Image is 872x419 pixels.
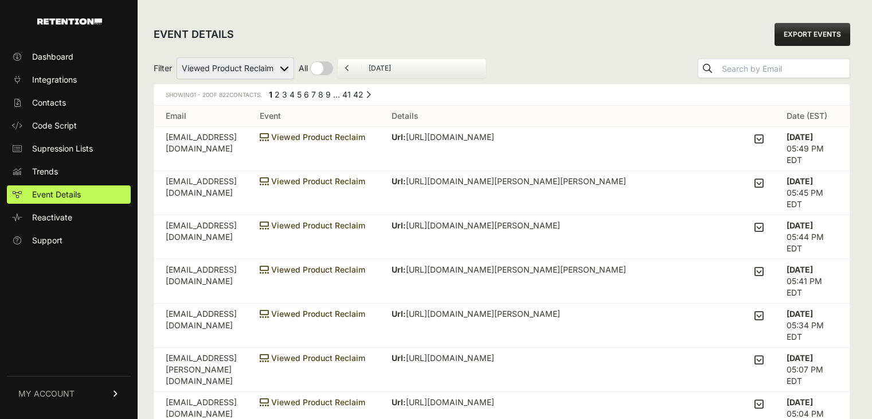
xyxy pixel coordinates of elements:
[353,90,363,99] a: Page 42
[787,309,813,319] strong: [DATE]
[282,90,287,99] a: Page 3
[154,127,248,171] td: [EMAIL_ADDRESS][DOMAIN_NAME]
[775,304,850,348] td: 05:34 PM EDT
[18,388,75,399] span: MY ACCOUNT
[154,215,248,259] td: [EMAIL_ADDRESS][DOMAIN_NAME]
[154,304,248,348] td: [EMAIL_ADDRESS][DOMAIN_NAME]
[392,308,560,320] p: [URL][DOMAIN_NAME][PERSON_NAME]
[32,189,81,200] span: Event Details
[304,90,309,99] a: Page 6
[217,91,262,98] span: Contacts.
[32,212,72,223] span: Reactivate
[7,376,131,411] a: MY ACCOUNT
[311,90,316,99] a: Page 7
[392,132,406,142] strong: Url:
[32,120,77,131] span: Code Script
[787,397,813,407] strong: [DATE]
[260,132,365,142] span: Viewed Product Reclaim
[318,90,323,99] a: Page 8
[7,94,131,112] a: Contacts
[7,231,131,250] a: Support
[775,106,850,127] th: Date (EST)
[392,176,677,187] p: [URL][DOMAIN_NAME][PERSON_NAME][PERSON_NAME]
[775,215,850,259] td: 05:44 PM EDT
[154,348,248,392] td: [EMAIL_ADDRESS][PERSON_NAME][DOMAIN_NAME]
[787,265,813,274] strong: [DATE]
[392,397,745,408] p: [URL][DOMAIN_NAME]
[787,132,813,142] strong: [DATE]
[775,171,850,215] td: 05:45 PM EDT
[787,353,813,363] strong: [DATE]
[775,348,850,392] td: 05:07 PM EDT
[392,176,406,186] strong: Url:
[326,90,331,99] a: Page 9
[392,264,649,276] p: [URL][DOMAIN_NAME][PERSON_NAME][PERSON_NAME]
[154,259,248,304] td: [EMAIL_ADDRESS][DOMAIN_NAME]
[154,106,248,127] th: Email
[32,97,66,108] span: Contacts
[787,176,813,186] strong: [DATE]
[342,90,351,99] a: Page 41
[380,106,775,127] th: Details
[7,185,131,204] a: Event Details
[392,309,406,319] strong: Url:
[32,74,77,86] span: Integrations
[7,208,131,227] a: Reactivate
[154,26,234,42] h2: EVENT DETAILS
[392,353,406,363] strong: Url:
[392,265,406,274] strong: Url:
[32,166,58,177] span: Trends
[333,90,340,99] span: …
[37,18,102,25] img: Retention.com
[32,51,73,63] span: Dashboard
[260,309,365,319] span: Viewed Product Reclaim
[260,353,365,363] span: Viewed Product Reclaim
[260,397,365,407] span: Viewed Product Reclaim
[260,220,365,230] span: Viewed Product Reclaim
[392,352,578,364] p: [URL][DOMAIN_NAME]
[775,23,850,46] a: EXPORT EVENTS
[392,220,663,231] p: [URL][DOMAIN_NAME][PERSON_NAME]
[7,117,131,135] a: Code Script
[775,259,850,304] td: 05:41 PM EDT
[7,162,131,181] a: Trends
[392,220,406,230] strong: Url:
[154,171,248,215] td: [EMAIL_ADDRESS][DOMAIN_NAME]
[7,48,131,66] a: Dashboard
[32,143,93,154] span: Supression Lists
[297,90,302,99] a: Page 5
[32,235,62,246] span: Support
[194,91,209,98] span: 1 - 20
[267,89,371,103] div: Pagination
[775,127,850,171] td: 05:49 PM EDT
[720,61,850,77] input: Search by Email
[154,63,172,74] span: Filter
[787,220,813,230] strong: [DATE]
[290,90,295,99] a: Page 4
[392,131,655,143] p: [URL][DOMAIN_NAME]
[275,90,280,99] a: Page 2
[269,90,272,99] em: Page 1
[392,397,406,407] strong: Url:
[260,265,365,274] span: Viewed Product Reclaim
[7,139,131,158] a: Supression Lists
[219,91,229,98] span: 822
[7,71,131,89] a: Integrations
[248,106,380,127] th: Event
[177,57,294,79] select: Filter
[260,176,365,186] span: Viewed Product Reclaim
[166,89,262,100] div: Showing of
